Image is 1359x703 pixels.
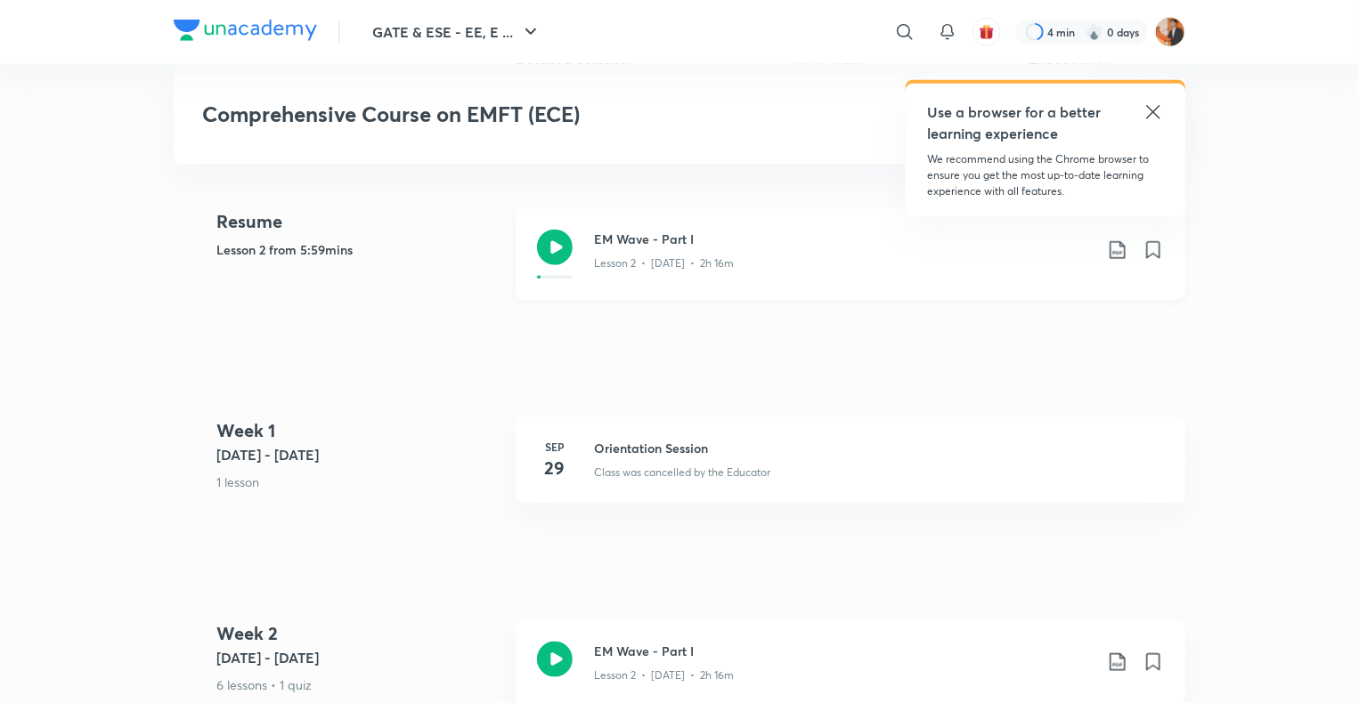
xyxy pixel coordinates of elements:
a: EM Wave - Part ILesson 2 • [DATE] • 2h 16m [516,208,1185,321]
h4: Week 1 [216,417,501,444]
h4: 29 [537,455,573,481]
h5: [DATE] - [DATE] [216,647,501,668]
h5: Lesson 2 from 5:59mins [216,240,501,259]
img: Company Logo [174,20,317,41]
h3: EM Wave - Part I [594,642,1093,660]
img: streak [1086,23,1103,41]
button: GATE & ESE - EE, E ... [362,14,552,50]
h3: Orientation Session [594,439,1164,457]
h4: Week 2 [216,620,501,647]
p: 6 lessons • 1 quiz [216,675,501,694]
p: We recommend using the Chrome browser to ensure you get the most up-to-date learning experience w... [927,151,1164,199]
h4: Resume [216,208,501,235]
p: 1 lesson [216,473,501,491]
p: Lesson 2 • [DATE] • 2h 16m [594,255,734,271]
img: avatar [979,24,995,40]
button: avatar [972,18,1001,46]
h6: Sep [537,439,573,455]
h5: Use a browser for a better learning experience [927,101,1104,144]
img: Ayush sagitra [1155,17,1185,47]
h3: Comprehensive Course on EMFT (ECE) [202,101,899,127]
h5: [DATE] - [DATE] [216,444,501,465]
p: Lesson 2 • [DATE] • 2h 16m [594,667,734,683]
a: Company Logo [174,20,317,45]
h3: EM Wave - Part I [594,230,1093,248]
a: Sep29Orientation SessionClass was cancelled by the Educator [516,417,1185,524]
p: Class was cancelled by the Educator [594,465,770,481]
